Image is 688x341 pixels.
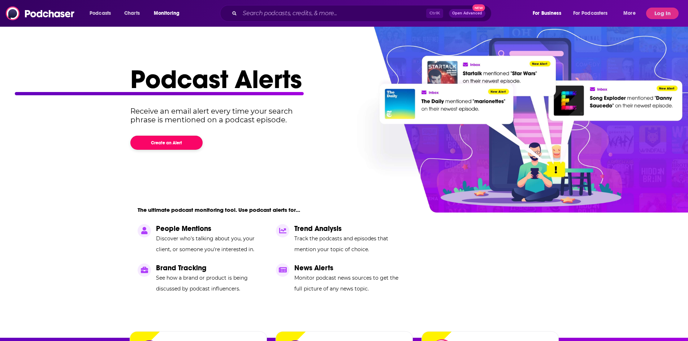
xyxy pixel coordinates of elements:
span: For Business [533,8,561,18]
p: Trend Analysis [294,224,406,233]
button: open menu [85,8,120,19]
div: Search podcasts, credits, & more... [227,5,498,22]
img: Podchaser - Follow, Share and Rate Podcasts [6,6,75,20]
p: Receive an email alert every time your search phrase is mentioned on a podcast episode. [130,107,306,124]
p: Brand Tracking [156,263,267,272]
span: Monitoring [154,8,179,18]
input: Search podcasts, credits, & more... [240,8,426,19]
span: More [623,8,636,18]
button: Open AdvancedNew [449,9,485,18]
p: The ultimate podcast monitoring tool. Use podcast alerts for... [138,206,300,213]
p: Track the podcasts and episodes that mention your topic of choice. [294,233,406,255]
span: For Podcasters [573,8,608,18]
p: Discover who's talking about you, your client, or someone you're interested in. [156,233,267,255]
button: open menu [149,8,189,19]
span: Ctrl K [426,9,443,18]
span: Charts [124,8,140,18]
button: open menu [528,8,570,19]
h1: Podcast Alerts [130,64,552,95]
span: Open Advanced [452,12,482,15]
button: open menu [568,8,618,19]
button: Create an Alert [130,136,203,150]
p: Monitor podcast news sources to get the full picture of any news topic. [294,272,406,294]
button: open menu [618,8,645,19]
p: People Mentions [156,224,267,233]
span: New [472,4,485,11]
button: Log In [646,8,679,19]
span: Podcasts [90,8,111,18]
p: See how a brand or product is being discussed by podcast influencers. [156,272,267,294]
a: Charts [120,8,144,19]
p: News Alerts [294,263,406,272]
